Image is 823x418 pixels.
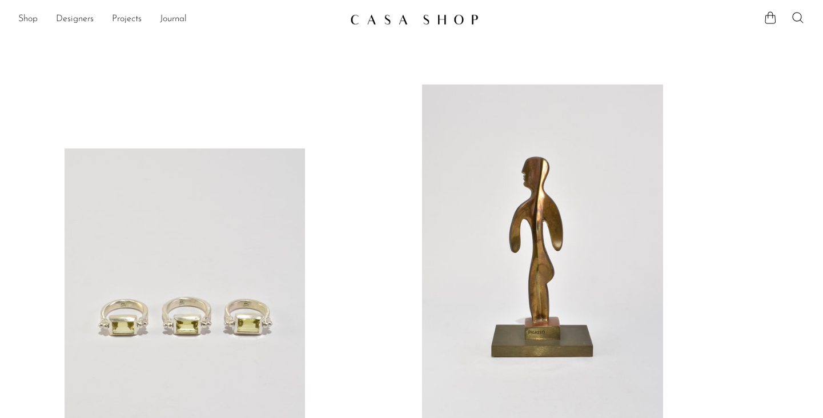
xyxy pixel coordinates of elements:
[18,10,341,29] ul: NEW HEADER MENU
[160,12,187,27] a: Journal
[18,12,38,27] a: Shop
[112,12,142,27] a: Projects
[56,12,94,27] a: Designers
[18,10,341,29] nav: Desktop navigation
